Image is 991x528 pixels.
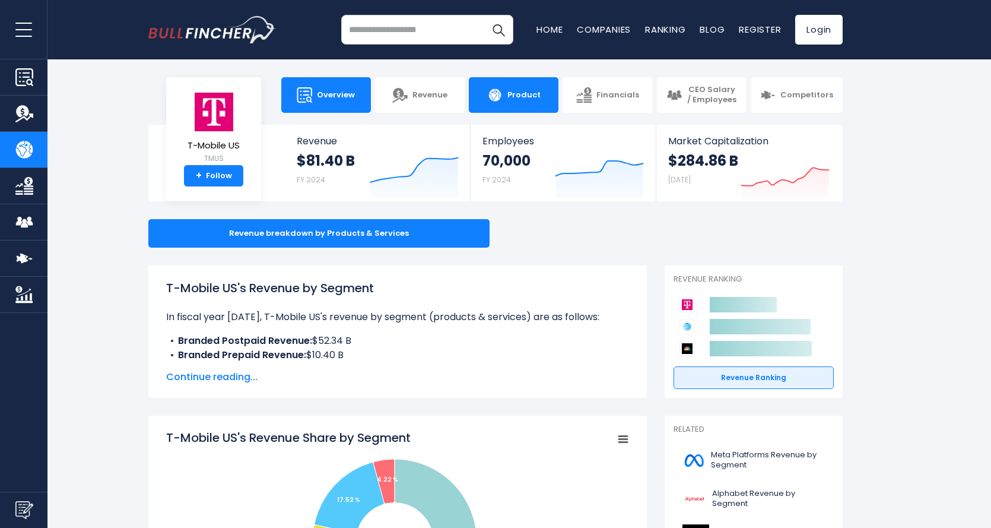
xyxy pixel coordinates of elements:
[681,486,709,513] img: GOOGL logo
[178,334,312,347] b: Branded Postpaid Revenue:
[377,475,398,484] tspan: 4.22 %
[375,77,465,113] a: Revenue
[297,175,325,185] small: FY 2024
[674,425,834,435] p: Related
[577,23,631,36] a: Companies
[412,90,447,100] span: Revenue
[656,125,841,201] a: Market Capitalization $284.86 B [DATE]
[657,77,747,113] a: CEO Salary / Employees
[679,319,695,334] img: AT&T competitors logo
[166,334,629,348] li: $52.34 B
[166,279,629,297] h1: T-Mobile US's Revenue by Segment
[178,348,306,362] b: Branded Prepaid Revenue:
[188,153,240,164] small: TMUS
[482,151,531,170] strong: 70,000
[482,135,643,147] span: Employees
[285,125,471,201] a: Revenue $81.40 B FY 2024
[337,495,360,504] tspan: 17.52 %
[297,151,355,170] strong: $81.40 B
[681,447,707,474] img: META logo
[188,141,240,151] span: T-Mobile US
[471,125,655,201] a: Employees 70,000 FY 2024
[166,370,629,384] span: Continue reading...
[780,90,833,100] span: Competitors
[536,23,563,36] a: Home
[711,450,827,470] span: Meta Platforms Revenue by Segment
[166,310,629,324] p: In fiscal year [DATE], T-Mobile US's revenue by segment (products & services) are as follows:
[563,77,652,113] a: Financials
[482,175,511,185] small: FY 2024
[668,175,691,185] small: [DATE]
[795,15,843,45] a: Login
[469,77,558,113] a: Product
[645,23,685,36] a: Ranking
[596,90,639,100] span: Financials
[166,429,411,446] tspan: T-Mobile US's Revenue Share by Segment
[187,91,240,166] a: T-Mobile US TMUS
[166,348,629,362] li: $10.40 B
[297,135,459,147] span: Revenue
[281,77,371,113] a: Overview
[674,444,834,477] a: Meta Platforms Revenue by Segment
[687,85,737,105] span: CEO Salary / Employees
[317,90,355,100] span: Overview
[668,135,830,147] span: Market Capitalization
[674,274,834,284] p: Revenue Ranking
[507,90,541,100] span: Product
[712,489,827,509] span: Alphabet Revenue by Segment
[148,16,276,43] img: bullfincher logo
[700,23,725,36] a: Blog
[679,341,695,356] img: Comcast Corporation competitors logo
[184,165,243,186] a: +Follow
[148,16,276,43] a: Go to homepage
[196,170,202,181] strong: +
[739,23,781,36] a: Register
[668,151,738,170] strong: $284.86 B
[484,15,513,45] button: Search
[751,77,843,113] a: Competitors
[679,297,695,312] img: T-Mobile US competitors logo
[674,483,834,516] a: Alphabet Revenue by Segment
[674,366,834,389] a: Revenue Ranking
[148,219,490,248] div: Revenue breakdown by Products & Services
